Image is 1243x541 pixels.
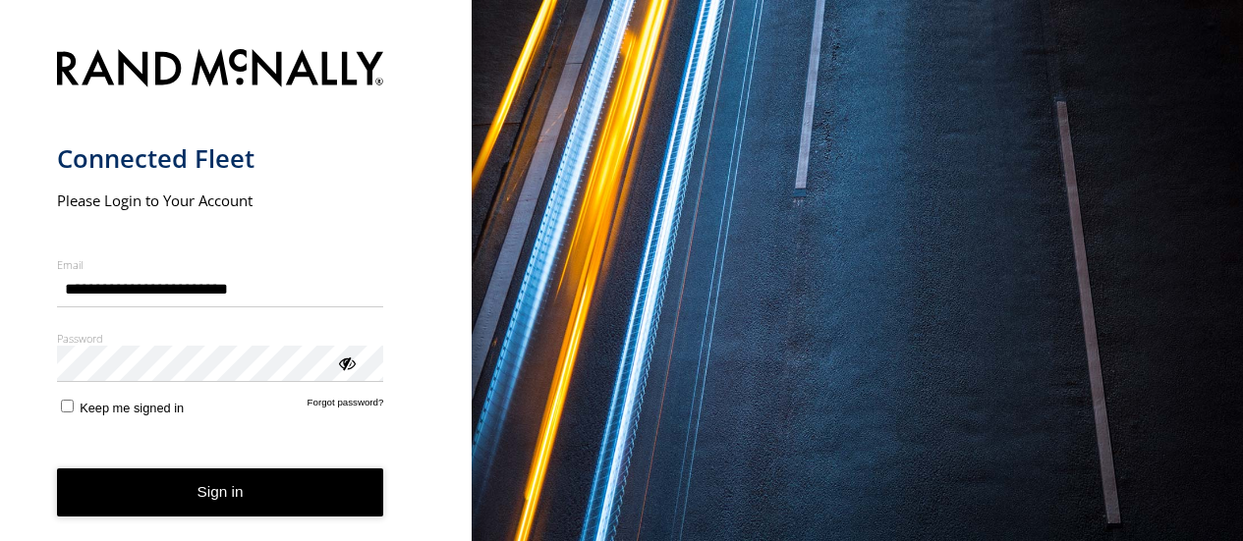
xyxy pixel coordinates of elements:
h1: Connected Fleet [57,142,384,175]
img: Rand McNally [57,45,384,95]
label: Password [57,331,384,346]
div: ViewPassword [336,352,356,372]
button: Sign in [57,468,384,516]
span: Keep me signed in [80,401,184,415]
label: Email [57,257,384,272]
h2: Please Login to Your Account [57,190,384,210]
input: Keep me signed in [61,400,74,412]
a: Forgot password? [308,397,384,415]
